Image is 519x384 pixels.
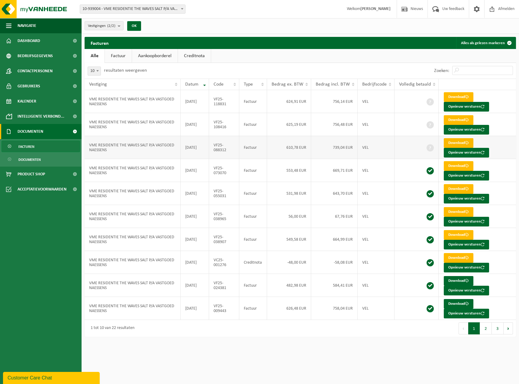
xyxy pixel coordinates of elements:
a: Download [444,299,473,309]
a: Download [444,138,473,148]
td: Factuur [239,113,267,136]
td: VEL [358,297,395,320]
td: VF25-073070 [209,159,239,182]
button: Opnieuw versturen [444,286,489,295]
button: Opnieuw versturen [444,240,489,249]
button: Next [504,322,513,334]
td: 664,99 EUR [311,228,358,251]
button: Alles als gelezen markeren [456,37,515,49]
td: VEL [358,228,395,251]
button: Opnieuw versturen [444,194,489,203]
td: Factuur [239,90,267,113]
span: 10 [88,67,101,76]
td: 624,91 EUR [267,90,311,113]
button: Vestigingen(2/2) [85,21,124,30]
td: VF25-009443 [209,297,239,320]
td: 739,04 EUR [311,136,358,159]
span: 10 [88,67,101,75]
a: Download [444,276,473,286]
a: Download [444,253,473,263]
button: 3 [492,322,504,334]
td: VF25-088312 [209,136,239,159]
td: [DATE] [181,159,209,182]
a: Alle [85,49,105,63]
td: [DATE] [181,182,209,205]
td: VME RESIDENTIE THE WAVES SALT P/A VASTGOED NAESSENS [85,182,181,205]
td: 669,71 EUR [311,159,358,182]
td: 610,78 EUR [267,136,311,159]
td: Factuur [239,297,267,320]
td: VC25-001276 [209,251,239,274]
a: Aankoopborderel [132,49,178,63]
td: VF25-108416 [209,113,239,136]
label: Zoeken: [434,68,449,73]
span: Dashboard [18,33,40,48]
span: Documenten [18,154,41,165]
td: VEL [358,251,395,274]
span: Datum [185,82,198,87]
td: VF25-118831 [209,90,239,113]
span: Volledig betaald [399,82,431,87]
td: VF25-024381 [209,274,239,297]
span: Gebruikers [18,79,40,94]
td: Factuur [239,274,267,297]
td: VEL [358,182,395,205]
td: VME RESIDENTIE THE WAVES SALT P/A VASTGOED NAESSENS [85,90,181,113]
td: VME RESIDENTIE THE WAVES SALT P/A VASTGOED NAESSENS [85,205,181,228]
button: OK [127,21,141,31]
iframe: chat widget [3,371,101,384]
a: Download [444,184,473,194]
td: 758,04 EUR [311,297,358,320]
td: 643,70 EUR [311,182,358,205]
td: Factuur [239,205,267,228]
td: VEL [358,113,395,136]
td: 756,14 EUR [311,90,358,113]
label: resultaten weergeven [104,68,147,73]
td: Factuur [239,182,267,205]
span: Acceptatievoorwaarden [18,182,66,197]
span: Navigatie [18,18,36,33]
button: 2 [480,322,492,334]
strong: [PERSON_NAME] [360,7,391,11]
a: Factuur [105,49,132,63]
td: VME RESIDENTIE THE WAVES SALT P/A VASTGOED NAESSENS [85,297,181,320]
td: VEL [358,136,395,159]
span: Bedrijfsgegevens [18,48,53,63]
div: 1 tot 10 van 22 resultaten [88,323,134,334]
td: VEL [358,90,395,113]
button: Opnieuw versturen [444,102,489,112]
span: Facturen [18,141,34,152]
button: Opnieuw versturen [444,171,489,181]
td: [DATE] [181,274,209,297]
td: VME RESIDENTIE THE WAVES SALT P/A VASTGOED NAESSENS [85,159,181,182]
td: 626,48 EUR [267,297,311,320]
td: [DATE] [181,228,209,251]
td: VEL [358,274,395,297]
td: VME RESIDENTIE THE WAVES SALT P/A VASTGOED NAESSENS [85,136,181,159]
button: Previous [459,322,468,334]
td: [DATE] [181,90,209,113]
a: Facturen [2,141,80,152]
td: -48,00 EUR [267,251,311,274]
td: 56,00 EUR [267,205,311,228]
a: Download [444,92,473,102]
td: 531,98 EUR [267,182,311,205]
span: 10-939004 - VME RESIDENTIE THE WAVES SALT P/A VASTGOED NAESSENS - OOSTENDE [80,5,185,13]
button: Opnieuw versturen [444,217,489,226]
button: Opnieuw versturen [444,148,489,158]
h2: Facturen [85,37,115,49]
span: Documenten [18,124,43,139]
td: [DATE] [181,113,209,136]
td: [DATE] [181,136,209,159]
a: Creditnota [178,49,211,63]
span: Bedrag incl. BTW [316,82,350,87]
td: [DATE] [181,205,209,228]
td: VEL [358,205,395,228]
a: Download [444,115,473,125]
td: VF25-038907 [209,228,239,251]
td: 625,19 EUR [267,113,311,136]
td: Factuur [239,136,267,159]
td: 756,48 EUR [311,113,358,136]
td: VME RESIDENTIE THE WAVES SALT P/A VASTGOED NAESSENS [85,274,181,297]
